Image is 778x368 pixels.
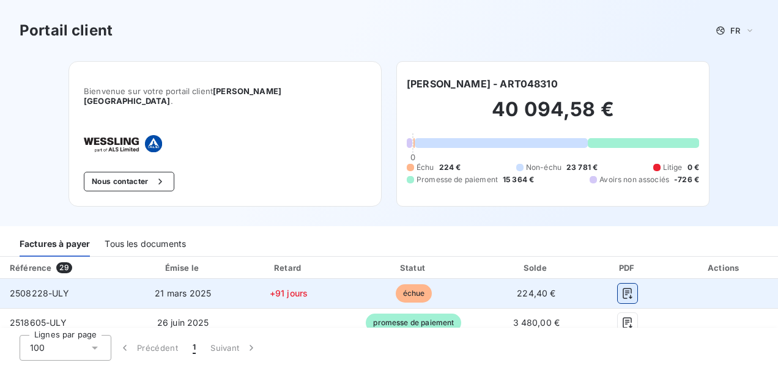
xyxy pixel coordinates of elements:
[526,162,561,173] span: Non-échu
[240,262,337,274] div: Retard
[673,262,776,274] div: Actions
[407,76,558,91] h6: [PERSON_NAME] - ART048310
[105,231,186,257] div: Tous les documents
[517,288,555,298] span: 224,40 €
[10,317,67,328] span: 2518605-ULY
[566,162,598,173] span: 23 781 €
[417,162,434,173] span: Échu
[366,314,461,332] span: promesse de paiement
[10,288,70,298] span: 2508228-ULY
[203,335,265,361] button: Suivant
[730,26,740,35] span: FR
[599,174,669,185] span: Avoirs non associés
[687,162,699,173] span: 0 €
[20,20,113,42] h3: Portail client
[30,342,45,354] span: 100
[193,342,196,354] span: 1
[84,86,366,106] span: Bienvenue sur votre portail client .
[396,284,432,303] span: échue
[56,262,72,273] span: 29
[84,135,162,152] img: Company logo
[130,262,235,274] div: Émise le
[10,263,51,273] div: Référence
[439,162,461,173] span: 224 €
[410,152,415,162] span: 0
[407,97,699,134] h2: 40 094,58 €
[513,317,560,328] span: 3 480,00 €
[185,335,203,361] button: 1
[20,231,90,257] div: Factures à payer
[503,174,534,185] span: 15 364 €
[674,174,699,185] span: -726 €
[111,335,185,361] button: Précédent
[157,317,209,328] span: 26 juin 2025
[417,174,498,185] span: Promesse de paiement
[663,162,683,173] span: Litige
[84,172,174,191] button: Nous contacter
[342,262,486,274] div: Statut
[587,262,669,274] div: PDF
[155,288,211,298] span: 21 mars 2025
[84,86,281,106] span: [PERSON_NAME] [GEOGRAPHIC_DATA]
[491,262,582,274] div: Solde
[270,288,308,298] span: +91 jours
